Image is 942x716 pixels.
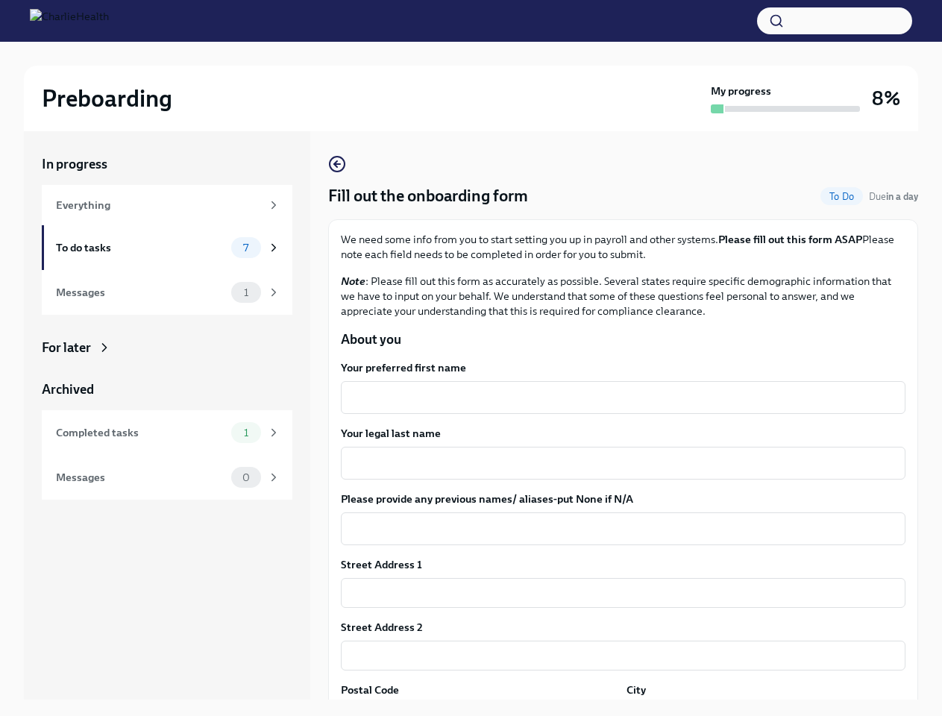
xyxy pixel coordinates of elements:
[56,197,261,213] div: Everything
[42,155,292,173] a: In progress
[42,84,172,113] h2: Preboarding
[42,380,292,398] a: Archived
[42,225,292,270] a: To do tasks7
[42,339,91,357] div: For later
[233,472,259,483] span: 0
[869,189,918,204] span: August 17th, 2025 06:00
[872,85,900,112] h3: 8%
[341,620,423,635] label: Street Address 2
[235,427,257,439] span: 1
[328,185,528,207] h4: Fill out the onboarding form
[56,284,225,301] div: Messages
[341,274,365,288] strong: Note
[341,360,905,375] label: Your preferred first name
[341,232,905,262] p: We need some info from you to start setting you up in payroll and other systems. Please note each...
[341,492,905,506] label: Please provide any previous names/ aliases-put None if N/A
[56,424,225,441] div: Completed tasks
[30,9,109,33] img: CharlieHealth
[42,455,292,500] a: Messages0
[42,339,292,357] a: For later
[234,242,257,254] span: 7
[341,274,905,318] p: : Please fill out this form as accurately as possible. Several states require specific demographi...
[341,330,905,348] p: About you
[341,557,422,572] label: Street Address 1
[341,682,399,697] label: Postal Code
[56,469,225,486] div: Messages
[869,191,918,202] span: Due
[42,185,292,225] a: Everything
[711,84,771,98] strong: My progress
[718,233,862,246] strong: Please fill out this form ASAP
[341,426,905,441] label: Your legal last name
[56,239,225,256] div: To do tasks
[42,270,292,315] a: Messages1
[235,287,257,298] span: 1
[627,682,646,697] label: City
[886,191,918,202] strong: in a day
[42,410,292,455] a: Completed tasks1
[820,191,863,202] span: To Do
